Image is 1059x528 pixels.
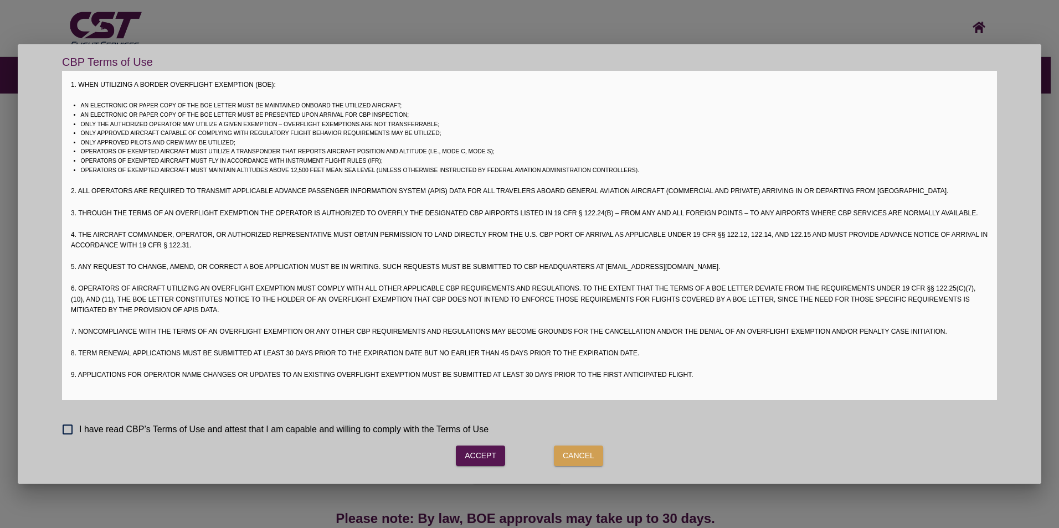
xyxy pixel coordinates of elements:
[71,370,988,380] p: 9. Applications for operator name changes or updates to an existing Overflight Exemption must be ...
[79,423,489,436] span: I have read CBP’s Terms of Use and attest that I am capable and willing to comply with the Terms ...
[71,348,988,359] p: 8. Term renewal applications must be submitted at least 30 days prior to the expiration date but ...
[456,446,505,466] button: Accept
[71,283,988,315] p: 6. Operators of aircraft utilizing an Overflight Exemption must comply with all other applicable ...
[81,147,988,157] li: Operators of exempted aircraft must utilize a transponder that reports aircraft position and alti...
[81,129,988,138] li: Only approved aircraft capable of complying with regulatory flight behavior requirements may be u...
[81,138,988,148] li: Only approved pilots and crew may be utilized;
[71,186,988,196] p: 2. All operators are required to transmit applicable Advance Passenger Information System (APIS) ...
[81,101,988,111] li: An electronic or paper copy of the BOE letter must be maintained onboard the utilized aircraft;
[71,208,988,219] p: 3. Through the terms of an Overflight Exemption the operator is authorized to overfly the designa...
[81,120,988,130] li: Only the authorized operator may utilize a given Exemption – Overflight Exemptions are not transf...
[81,111,988,120] li: An electronic or paper copy of the BOE letter must be presented upon arrival for CBP inspection;
[554,446,603,466] button: Cancel
[81,157,988,166] li: Operators of exempted aircraft must fly in accordance with Instrument Flight Rules (IFR);
[71,327,988,337] p: 7. Noncompliance with the terms of an Overflight Exemption or any other CBP requirements and regu...
[71,262,988,272] p: 5. Any request to change, amend, or correct a BOE application must be in writing. Such requests m...
[18,44,1041,71] h2: CBP Terms of Use
[81,166,988,175] li: Operators of exempted aircraft must maintain altitudes above 12,500 feet mean sea level (unless o...
[71,80,988,90] p: 1. When utilizing a Border Overflight Exemption (BOE):
[71,230,988,251] p: 4. The aircraft commander, operator, or authorized representative must obtain permission to land ...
